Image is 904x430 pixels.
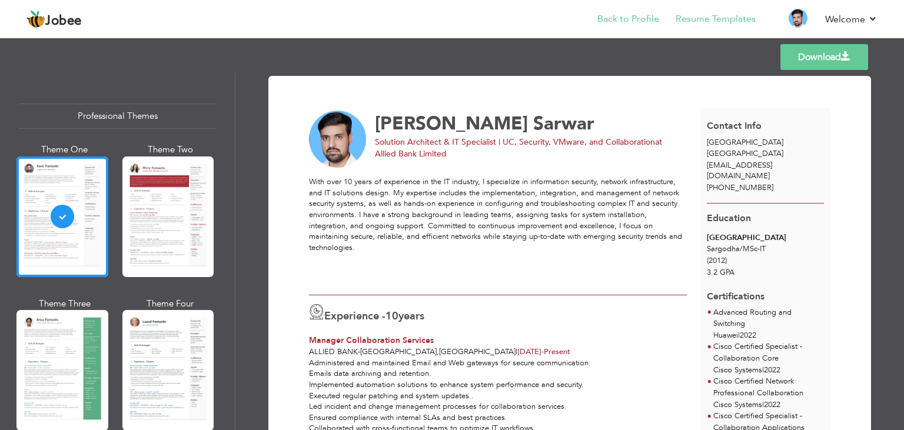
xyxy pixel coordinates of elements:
img: jobee.io [26,10,45,29]
span: [DATE] [517,346,544,357]
span: Present [517,346,570,357]
span: | [762,399,764,410]
span: Experience - [324,309,385,324]
div: Theme One [19,144,111,156]
span: [PERSON_NAME] [375,111,528,136]
div: Professional Themes [19,104,216,129]
span: Solution Architect & IT Specialist | UC, Security, VMware, and Collaboration [375,136,655,148]
span: [PHONE_NUMBER] [707,182,773,193]
div: Theme Two [125,144,217,156]
a: Back to Profile [597,12,659,26]
span: [GEOGRAPHIC_DATA] [439,346,516,357]
span: | [516,346,517,357]
a: Welcome [825,12,878,26]
span: Manager Collaboration Services [309,335,434,346]
span: (2012) [707,255,727,266]
div: [GEOGRAPHIC_DATA] [707,232,824,244]
span: Sargodha MSc-IT [707,244,766,254]
img: Profile Img [789,9,807,28]
span: / [740,244,743,254]
p: Cisco Systems 2022 [713,399,824,411]
span: 3.2 GPA [707,267,734,278]
span: , [437,346,439,357]
label: years [385,309,424,324]
span: [EMAIL_ADDRESS][DOMAIN_NAME] [707,160,772,182]
span: - [541,346,544,357]
span: Advanced Routing and Switching [713,307,792,329]
img: No image [309,111,367,168]
span: - [358,346,360,357]
div: Theme Four [125,298,217,310]
span: [GEOGRAPHIC_DATA] [707,148,783,159]
span: Jobee [45,15,82,28]
span: 10 [385,309,398,324]
a: Download [780,44,868,70]
span: Cisco Certified Specialist - Collaboration Core [713,341,802,364]
span: Certifications [707,281,765,304]
div: With over 10 years of experience in the IT industry, I specialize in information security, networ... [309,176,687,286]
p: Cisco Systems 2022 [713,365,824,376]
div: Theme Three [19,298,111,310]
span: Cisco Certified Network Professional Collaboration [713,376,803,398]
a: Jobee [26,10,82,29]
span: Contact Info [707,119,762,132]
span: [GEOGRAPHIC_DATA] [707,137,783,148]
p: Huawei 2022 [713,330,824,342]
span: [GEOGRAPHIC_DATA] [360,346,437,357]
span: Education [707,212,751,225]
a: Resume Templates [676,12,756,26]
span: | [738,330,740,341]
span: | [762,365,764,375]
span: Sarwar [533,111,594,136]
span: at Allied Bank Limited [375,136,662,159]
span: Allied Bank [309,346,358,357]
